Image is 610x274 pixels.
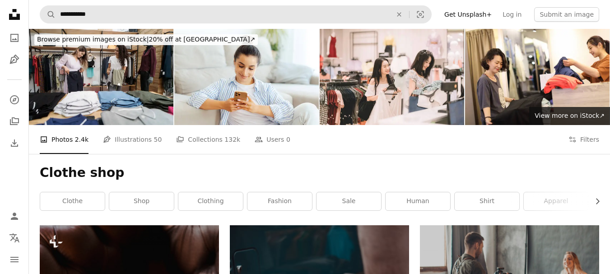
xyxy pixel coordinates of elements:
[589,192,599,210] button: scroll list to the right
[247,192,312,210] a: fashion
[154,135,162,144] span: 50
[40,192,105,210] a: clothe
[5,251,23,269] button: Menu
[524,192,588,210] a: apparel
[5,112,23,130] a: Collections
[37,36,255,43] span: 20% off at [GEOGRAPHIC_DATA] ↗
[534,7,599,22] button: Submit an image
[5,5,23,25] a: Home — Unsplash
[529,107,610,125] a: View more on iStock↗
[29,29,263,51] a: Browse premium images on iStock|20% off at [GEOGRAPHIC_DATA]↗
[40,5,432,23] form: Find visuals sitewide
[5,51,23,69] a: Illustrations
[5,229,23,247] button: Language
[37,36,149,43] span: Browse premium images on iStock |
[5,29,23,47] a: Photos
[410,6,431,23] button: Visual search
[5,207,23,225] a: Log in / Sign up
[465,29,610,125] img: clothing shop saleswoman folding the clothe
[455,192,519,210] a: shirt
[439,7,497,22] a: Get Unsplash+
[5,91,23,109] a: Explore
[224,135,240,144] span: 132k
[535,112,605,119] span: View more on iStock ↗
[320,29,464,125] img: 2 asian chinese female friends queuing in front of cashier of clothing store for payment buying d...
[40,165,599,181] h1: Clothe shop
[5,134,23,152] a: Download History
[40,6,56,23] button: Search Unsplash
[568,125,599,154] button: Filters
[176,125,240,154] a: Collections 132k
[286,135,290,144] span: 0
[103,125,162,154] a: Illustrations 50
[389,6,409,23] button: Clear
[178,192,243,210] a: clothing
[317,192,381,210] a: sale
[386,192,450,210] a: human
[174,29,319,125] img: Positive modern caucasian brunette woman in casual clothe, sitting on the floor near a sofa in li...
[109,192,174,210] a: shop
[255,125,290,154] a: Users 0
[497,7,527,22] a: Log in
[29,29,173,125] img: Women looking at clothe in a store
